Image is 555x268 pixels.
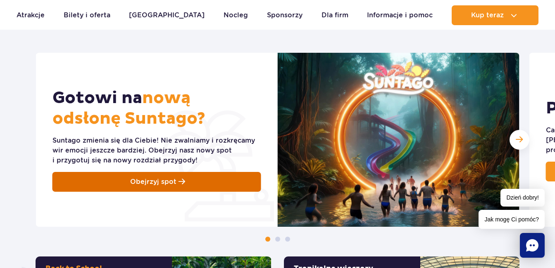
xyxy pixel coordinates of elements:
[520,233,545,258] div: Chat
[479,210,545,229] span: Jak mogę Ci pomóc?
[17,5,45,25] a: Atrakcje
[452,5,538,25] button: Kup teraz
[322,5,348,25] a: Dla firm
[471,12,504,19] span: Kup teraz
[224,5,248,25] a: Nocleg
[510,130,529,150] div: Następny slajd
[52,136,261,165] div: Suntago zmienia się dla Ciebie! Nie zwalniamy i rozkręcamy wir emocji jeszcze bardziej. Obejrzyj ...
[129,5,205,25] a: [GEOGRAPHIC_DATA]
[500,189,545,207] span: Dzień dobry!
[52,88,205,129] span: nową odsłonę Suntago?
[130,177,176,187] span: Obejrzyj spot
[267,5,303,25] a: Sponsorzy
[278,53,519,227] img: Gotowi na nową odsłonę Suntago?
[52,172,261,192] a: Obejrzyj spot
[52,88,261,129] h2: Gotowi na
[64,5,110,25] a: Bilety i oferta
[367,5,433,25] a: Informacje i pomoc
